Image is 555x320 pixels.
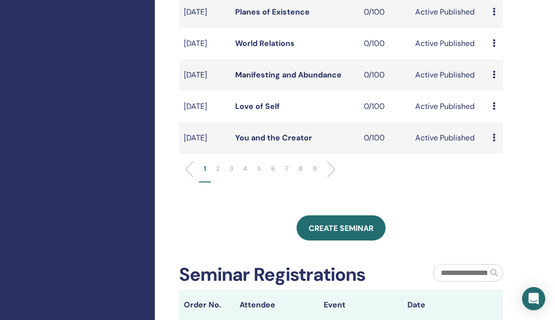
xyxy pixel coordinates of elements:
td: Active Published [411,122,488,154]
p: 7 [285,164,289,174]
span: Create seminar [309,223,374,233]
a: Manifesting and Abundance [235,70,342,80]
p: 6 [271,164,275,174]
td: 0/100 [359,60,410,91]
p: 9 [313,164,317,174]
p: 8 [299,164,303,174]
td: [DATE] [179,91,230,122]
a: You and the Creator [235,133,312,143]
div: Open Intercom Messenger [522,287,545,310]
td: [DATE] [179,28,230,60]
p: 4 [243,164,247,174]
p: 1 [204,164,206,174]
td: Active Published [411,60,488,91]
td: [DATE] [179,60,230,91]
a: World Relations [235,38,295,48]
td: 0/100 [359,122,410,154]
h2: Seminar Registrations [179,264,365,286]
p: 2 [216,164,220,174]
td: Active Published [411,91,488,122]
a: Planes of Existence [235,7,310,17]
td: Active Published [411,28,488,60]
a: Create seminar [297,215,386,241]
p: 3 [229,164,233,174]
a: Love of Self [235,101,280,111]
td: 0/100 [359,28,410,60]
td: 0/100 [359,91,410,122]
p: 5 [257,164,261,174]
td: [DATE] [179,122,230,154]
